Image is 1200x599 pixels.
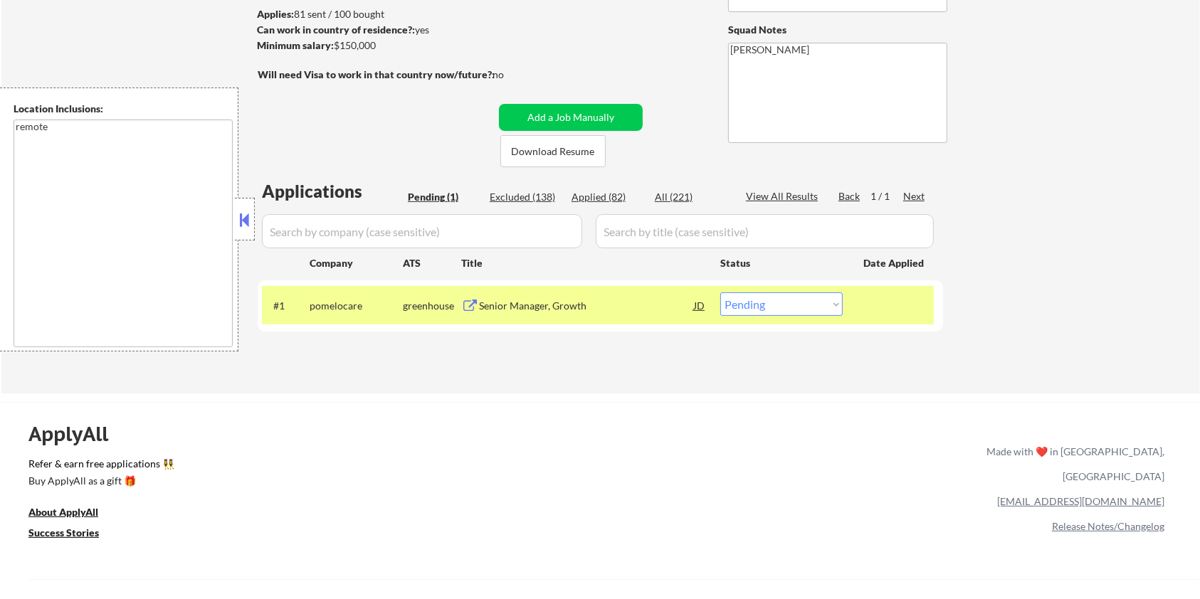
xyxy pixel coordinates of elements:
div: Applications [262,183,403,200]
strong: Applies: [257,8,294,20]
a: Refer & earn free applications 👯‍♀️ [28,459,689,474]
button: Download Resume [500,135,606,167]
div: Next [903,189,926,203]
a: Release Notes/Changelog [1052,520,1164,532]
div: Made with ❤️ in [GEOGRAPHIC_DATA], [GEOGRAPHIC_DATA] [981,439,1164,489]
div: pomelocare [310,299,403,313]
div: Back [838,189,861,203]
div: $150,000 [257,38,494,53]
div: Title [461,256,707,270]
div: no [493,68,533,82]
div: Pending (1) [408,190,479,204]
a: Success Stories [28,526,118,544]
strong: Will need Visa to work in that country now/future?: [258,68,495,80]
div: All (221) [655,190,726,204]
div: Date Applied [863,256,926,270]
div: yes [257,23,490,37]
div: Status [720,250,843,275]
strong: Can work in country of residence?: [257,23,415,36]
div: ATS [403,256,461,270]
div: #1 [273,299,298,313]
div: Company [310,256,403,270]
button: Add a Job Manually [499,104,643,131]
div: ApplyAll [28,422,125,446]
a: [EMAIL_ADDRESS][DOMAIN_NAME] [997,495,1164,507]
div: greenhouse [403,299,461,313]
div: Applied (82) [572,190,643,204]
div: Buy ApplyAll as a gift 🎁 [28,476,171,486]
div: Squad Notes [728,23,947,37]
div: JD [693,292,707,318]
div: Location Inclusions: [14,102,233,116]
input: Search by title (case sensitive) [596,214,934,248]
div: View All Results [746,189,822,203]
div: 1 / 1 [870,189,903,203]
input: Search by company (case sensitive) [262,214,582,248]
div: Excluded (138) [490,190,561,204]
u: Success Stories [28,526,99,539]
div: Senior Manager, Growth [479,299,694,313]
a: Buy ApplyAll as a gift 🎁 [28,474,171,492]
a: About ApplyAll [28,505,118,523]
strong: Minimum salary: [257,39,334,51]
div: 81 sent / 100 bought [257,7,494,21]
u: About ApplyAll [28,506,98,518]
